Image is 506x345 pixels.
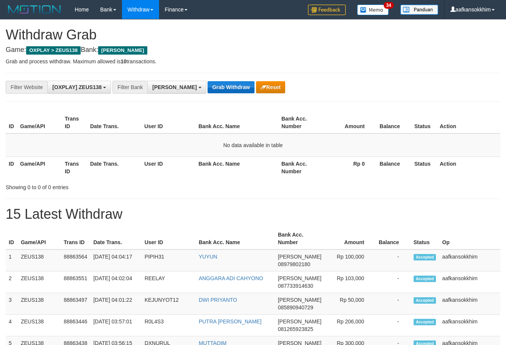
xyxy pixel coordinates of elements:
[141,157,195,178] th: User ID
[6,81,47,94] div: Filter Website
[325,249,376,271] td: Rp 100,000
[87,112,141,133] th: Date Trans.
[90,271,141,293] td: [DATE] 04:02:04
[437,112,500,133] th: Action
[278,283,313,289] span: Copy 087733914630 to clipboard
[17,112,62,133] th: Game/API
[325,271,376,293] td: Rp 103,000
[147,81,206,94] button: [PERSON_NAME]
[18,228,61,249] th: Game/API
[90,228,141,249] th: Date Trans.
[278,157,323,178] th: Bank Acc. Number
[325,293,376,315] td: Rp 50,000
[376,249,411,271] td: -
[195,112,278,133] th: Bank Acc. Name
[278,261,311,267] span: Copy 08979802180 to clipboard
[411,157,437,178] th: Status
[6,249,18,271] td: 1
[308,5,346,15] img: Feedback.jpg
[6,4,63,15] img: MOTION_logo.png
[275,228,325,249] th: Bank Acc. Number
[18,293,61,315] td: ZEUS138
[18,249,61,271] td: ZEUS138
[6,46,500,54] h4: Game: Bank:
[6,27,500,42] h1: Withdraw Grab
[6,58,500,65] p: Grab and process withdraw. Maximum allowed is transactions.
[357,5,389,15] img: Button%20Memo.svg
[376,112,411,133] th: Balance
[278,297,322,303] span: [PERSON_NAME]
[400,5,438,15] img: panduan.png
[439,315,500,336] td: aafkansokkhim
[142,228,196,249] th: User ID
[6,180,205,191] div: Showing 0 to 0 of 0 entries
[376,228,411,249] th: Balance
[437,157,500,178] th: Action
[6,157,17,178] th: ID
[61,271,90,293] td: 88863551
[278,304,313,310] span: Copy 085890940729 to clipboard
[256,81,285,93] button: Reset
[112,81,147,94] div: Filter Bank
[142,293,196,315] td: KEJUNYOT12
[278,326,313,332] span: Copy 081265923825 to clipboard
[414,297,436,304] span: Accepted
[61,315,90,336] td: 88863446
[61,249,90,271] td: 88863564
[208,81,254,93] button: Grab Withdraw
[199,254,217,260] a: YUYUN
[61,228,90,249] th: Trans ID
[18,315,61,336] td: ZEUS138
[376,315,411,336] td: -
[323,112,376,133] th: Amount
[90,293,141,315] td: [DATE] 04:01:22
[414,319,436,325] span: Accepted
[18,271,61,293] td: ZEUS138
[196,228,275,249] th: Bank Acc. Name
[87,157,141,178] th: Date Trans.
[278,254,322,260] span: [PERSON_NAME]
[6,133,500,157] td: No data available in table
[278,275,322,281] span: [PERSON_NAME]
[120,58,126,64] strong: 10
[6,293,18,315] td: 3
[142,271,196,293] td: REELAY
[6,315,18,336] td: 4
[411,228,439,249] th: Status
[152,84,197,90] span: [PERSON_NAME]
[6,271,18,293] td: 2
[325,315,376,336] td: Rp 206,000
[61,293,90,315] td: 88863497
[90,249,141,271] td: [DATE] 04:04:17
[376,271,411,293] td: -
[6,228,18,249] th: ID
[26,46,81,55] span: OXPLAY > ZEUS138
[199,297,237,303] a: DWI PRIYANTO
[325,228,376,249] th: Amount
[6,207,500,222] h1: 15 Latest Withdraw
[52,84,102,90] span: [OXPLAY] ZEUS138
[17,157,62,178] th: Game/API
[439,271,500,293] td: aafkansokkhim
[6,112,17,133] th: ID
[278,112,323,133] th: Bank Acc. Number
[376,293,411,315] td: -
[199,318,262,325] a: PUTRA [PERSON_NAME]
[414,276,436,282] span: Accepted
[90,315,141,336] td: [DATE] 03:57:01
[141,112,195,133] th: User ID
[142,249,196,271] td: PIPIH31
[439,249,500,271] td: aafkansokkhim
[199,275,263,281] a: ANGGARA ADI CAHYONO
[323,157,376,178] th: Rp 0
[439,228,500,249] th: Op
[384,2,394,9] span: 34
[47,81,111,94] button: [OXPLAY] ZEUS138
[62,112,87,133] th: Trans ID
[98,46,147,55] span: [PERSON_NAME]
[142,315,196,336] td: R0L4S3
[195,157,278,178] th: Bank Acc. Name
[278,318,322,325] span: [PERSON_NAME]
[414,254,436,260] span: Accepted
[439,293,500,315] td: aafkansokkhim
